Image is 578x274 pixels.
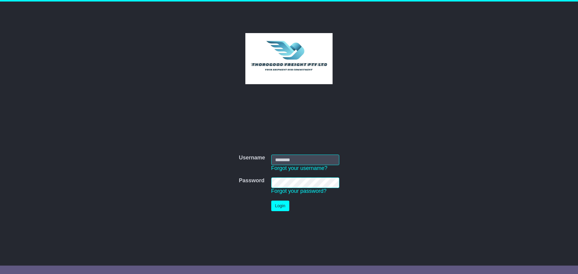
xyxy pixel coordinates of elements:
[239,177,264,184] label: Password
[245,33,333,84] img: Thorogood Freight Pty Ltd
[271,201,289,211] button: Login
[239,155,265,161] label: Username
[271,165,328,171] a: Forgot your username?
[271,188,327,194] a: Forgot your password?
